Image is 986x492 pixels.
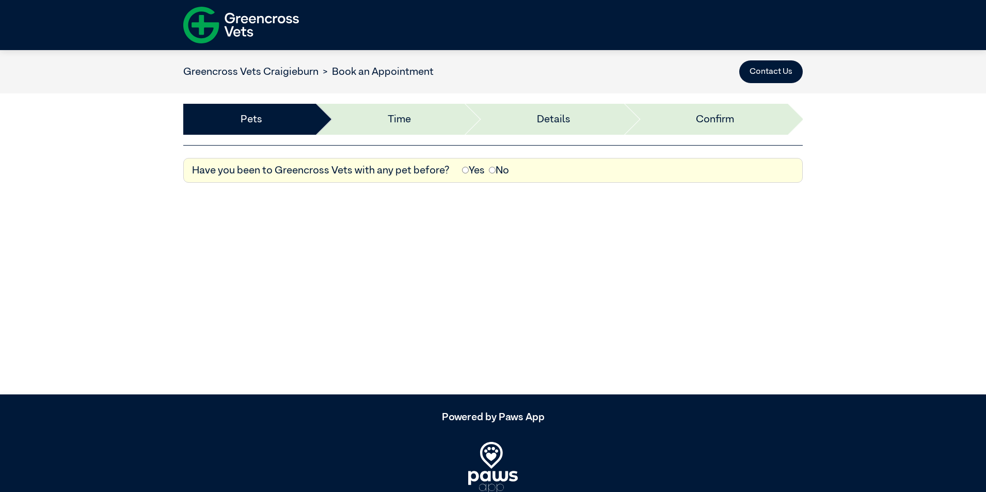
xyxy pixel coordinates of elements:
[462,163,485,178] label: Yes
[183,411,803,423] h5: Powered by Paws App
[241,112,262,127] a: Pets
[462,167,469,173] input: Yes
[183,64,434,80] nav: breadcrumb
[739,60,803,83] button: Contact Us
[489,167,496,173] input: No
[192,163,450,178] label: Have you been to Greencross Vets with any pet before?
[319,64,434,80] li: Book an Appointment
[183,3,299,47] img: f-logo
[489,163,509,178] label: No
[183,67,319,77] a: Greencross Vets Craigieburn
